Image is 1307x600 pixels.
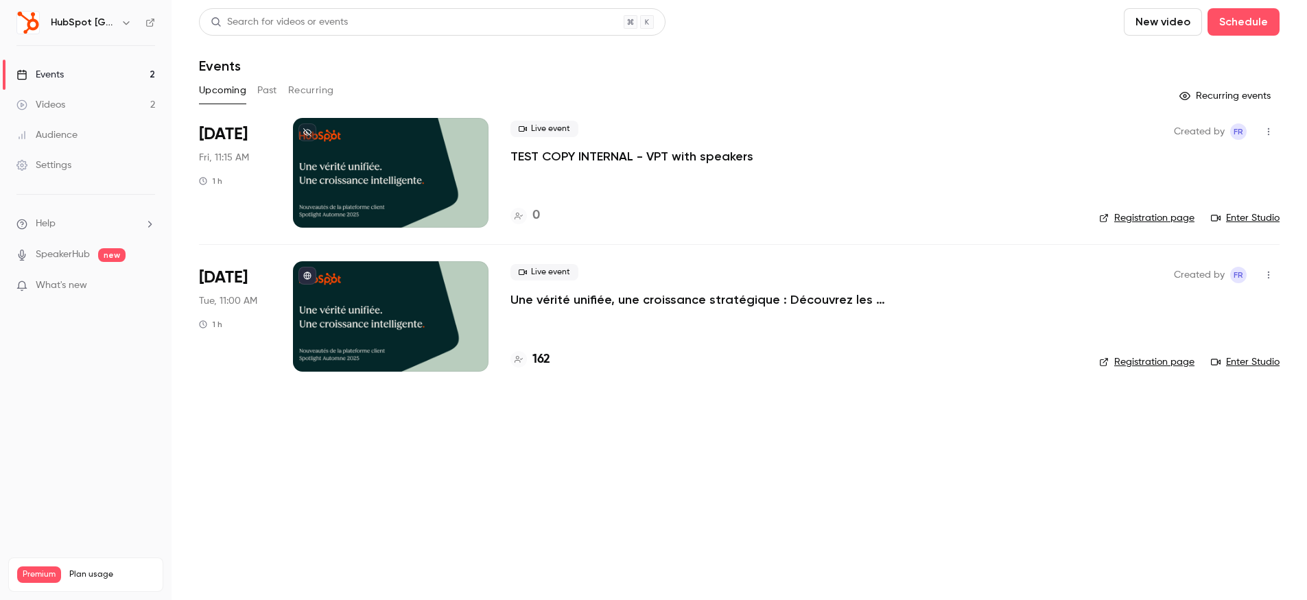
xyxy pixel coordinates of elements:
[532,350,550,369] h4: 162
[1173,85,1280,107] button: Recurring events
[199,123,248,145] span: [DATE]
[510,206,540,225] a: 0
[199,151,249,165] span: Fri, 11:15 AM
[510,148,753,165] a: TEST COPY INTERNAL - VPT with speakers
[199,80,246,101] button: Upcoming
[1234,123,1243,140] span: fR
[510,350,550,369] a: 162
[532,206,540,225] h4: 0
[1211,355,1280,369] a: Enter Studio
[199,176,222,187] div: 1 h
[199,319,222,330] div: 1 h
[98,248,126,262] span: new
[16,217,155,231] li: help-dropdown-opener
[139,280,155,292] iframe: Noticeable Trigger
[211,15,348,29] div: Search for videos or events
[257,80,277,101] button: Past
[1174,267,1225,283] span: Created by
[1208,8,1280,36] button: Schedule
[36,248,90,262] a: SpeakerHub
[36,278,87,293] span: What's new
[288,80,334,101] button: Recurring
[199,261,271,371] div: Oct 7 Tue, 11:00 AM (Europe/Paris)
[510,291,922,308] a: Une vérité unifiée, une croissance stratégique : Découvrez les nouveautés du Spotlight - Automne ...
[17,566,61,583] span: Premium
[16,68,64,82] div: Events
[1099,355,1194,369] a: Registration page
[510,121,578,137] span: Live event
[1174,123,1225,140] span: Created by
[510,264,578,280] span: Live event
[16,158,71,172] div: Settings
[51,16,115,29] h6: HubSpot [GEOGRAPHIC_DATA]
[1234,267,1243,283] span: fR
[199,294,257,308] span: Tue, 11:00 AM
[199,58,241,74] h1: Events
[36,217,56,231] span: Help
[1124,8,1202,36] button: New video
[1230,267,1247,283] span: fabien Rabusseau
[17,12,39,34] img: HubSpot France
[16,98,65,112] div: Videos
[199,118,271,228] div: Oct 3 Fri, 11:15 AM (Europe/Paris)
[199,267,248,289] span: [DATE]
[16,128,78,142] div: Audience
[1230,123,1247,140] span: fabien Rabusseau
[1211,211,1280,225] a: Enter Studio
[69,569,154,580] span: Plan usage
[1099,211,1194,225] a: Registration page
